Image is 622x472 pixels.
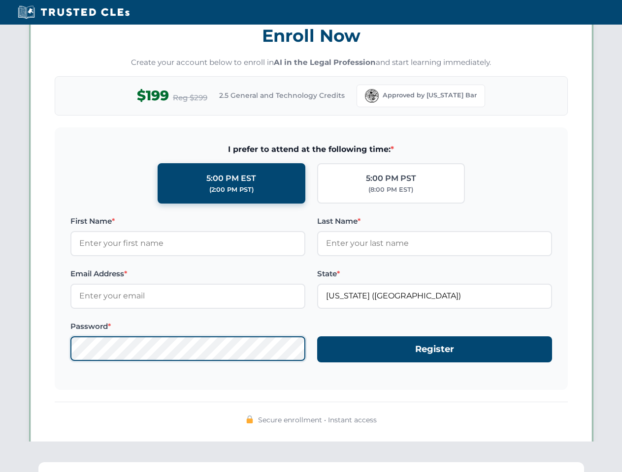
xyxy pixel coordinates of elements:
[55,20,568,51] h3: Enroll Now
[317,231,552,256] input: Enter your last name
[70,231,305,256] input: Enter your first name
[365,89,379,103] img: Florida Bar
[317,284,552,308] input: Florida (FL)
[137,85,169,107] span: $199
[70,284,305,308] input: Enter your email
[70,215,305,227] label: First Name
[70,143,552,156] span: I prefer to attend at the following time:
[317,336,552,362] button: Register
[383,90,477,100] span: Approved by [US_STATE] Bar
[366,172,416,185] div: 5:00 PM PST
[15,5,132,20] img: Trusted CLEs
[246,415,254,423] img: 🔒
[209,185,254,195] div: (2:00 PM PST)
[219,90,345,101] span: 2.5 General and Technology Credits
[206,172,256,185] div: 5:00 PM EST
[317,268,552,280] label: State
[274,58,376,67] strong: AI in the Legal Profession
[368,185,413,195] div: (8:00 PM EST)
[70,268,305,280] label: Email Address
[317,215,552,227] label: Last Name
[70,321,305,332] label: Password
[173,92,207,104] span: Reg $299
[258,414,377,425] span: Secure enrollment • Instant access
[55,57,568,68] p: Create your account below to enroll in and start learning immediately.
